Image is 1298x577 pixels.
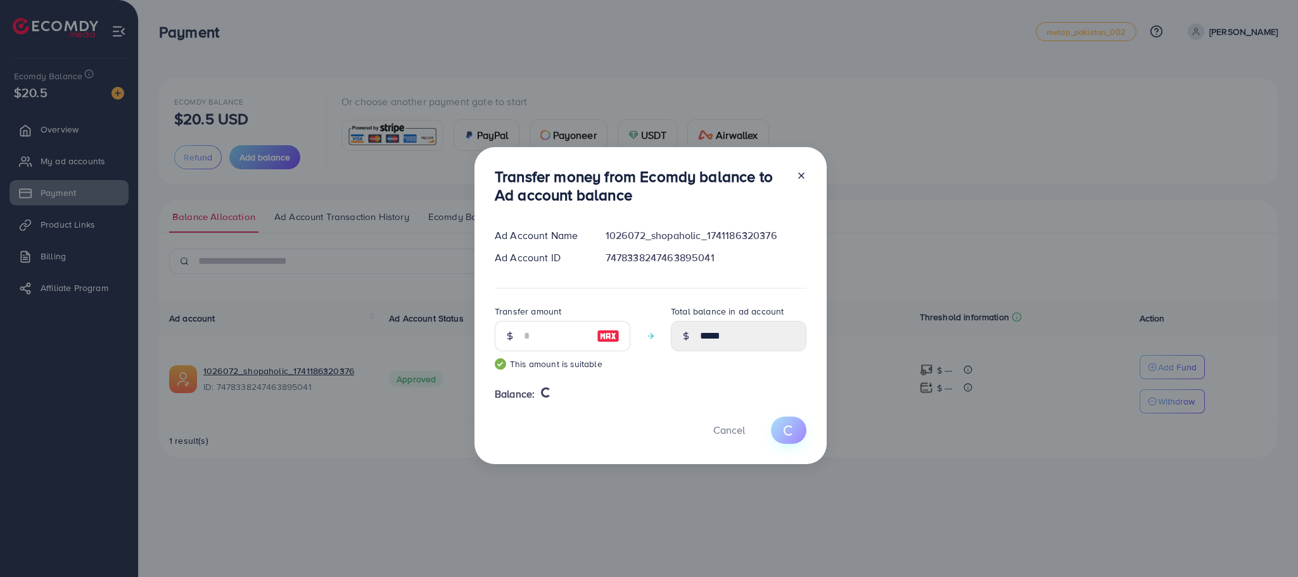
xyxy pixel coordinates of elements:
[1244,520,1288,567] iframe: Chat
[495,167,786,204] h3: Transfer money from Ecomdy balance to Ad account balance
[495,387,535,401] span: Balance:
[485,250,595,265] div: Ad Account ID
[697,417,761,444] button: Cancel
[595,228,817,243] div: 1026072_shopaholic_1741186320376
[671,305,784,318] label: Total balance in ad account
[495,305,561,318] label: Transfer amount
[597,328,620,344] img: image
[595,250,817,265] div: 7478338247463895041
[495,358,630,370] small: This amount is suitable
[485,228,595,243] div: Ad Account Name
[713,423,745,437] span: Cancel
[495,358,506,370] img: guide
